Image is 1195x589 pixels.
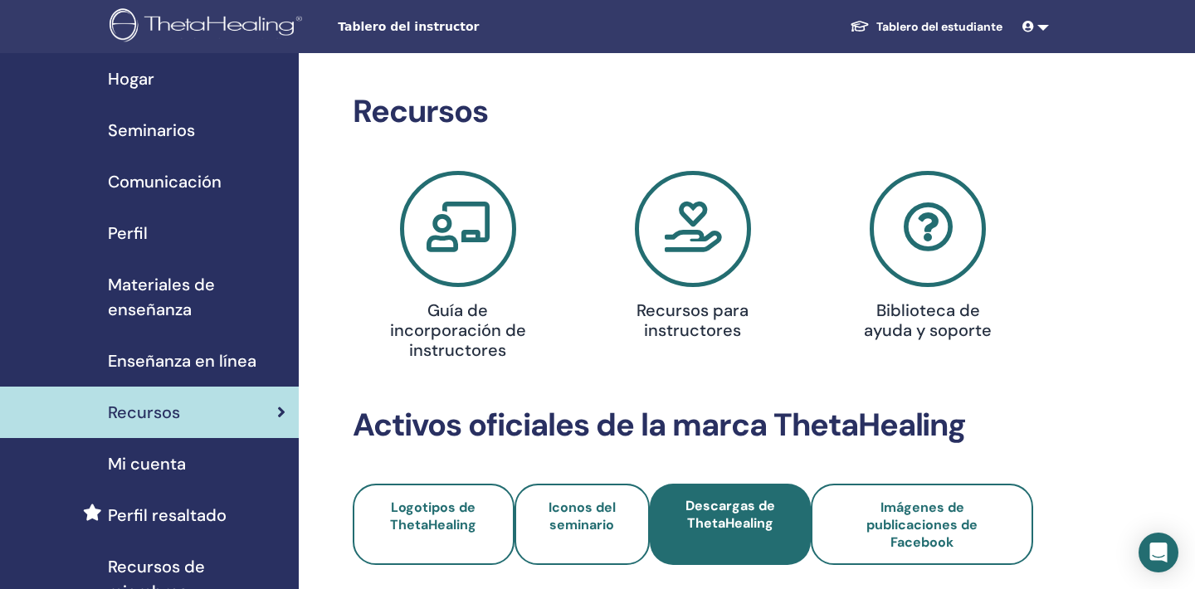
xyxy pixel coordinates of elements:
[110,8,308,46] img: logo.png
[853,300,1004,340] h4: Biblioteca de ayuda y soporte
[811,484,1033,565] a: Imágenes de publicaciones de Facebook
[353,93,1033,131] h2: Recursos
[108,451,186,476] span: Mi cuenta
[866,499,978,551] span: Imágenes de publicaciones de Facebook
[353,484,515,565] a: Logotipos de ThetaHealing
[515,484,650,565] a: Iconos del seminario
[108,272,285,322] span: Materiales de enseñanza
[383,300,534,360] h4: Guía de incorporación de instructores
[338,18,587,36] span: Tablero del instructor
[549,499,616,533] span: Iconos del seminario
[108,221,148,246] span: Perfil
[650,484,812,565] a: Descargas de ThetaHealing
[850,19,870,33] img: graduation-cap-white.svg
[108,400,180,425] span: Recursos
[108,169,222,194] span: Comunicación
[585,171,800,347] a: Recursos para instructores
[108,503,227,528] span: Perfil resaltado
[108,66,154,91] span: Hogar
[350,171,565,367] a: Guía de incorporación de instructores
[1139,533,1178,572] div: Open Intercom Messenger
[821,171,1036,347] a: Biblioteca de ayuda y soporte
[836,12,1016,42] a: Tablero del estudiante
[353,406,1033,445] h2: Activos oficiales de la marca ThetaHealing
[617,300,768,340] h4: Recursos para instructores
[108,118,195,143] span: Seminarios
[685,497,775,532] span: Descargas de ThetaHealing
[108,348,256,373] span: Enseñanza en línea
[390,499,476,533] span: Logotipos de ThetaHealing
